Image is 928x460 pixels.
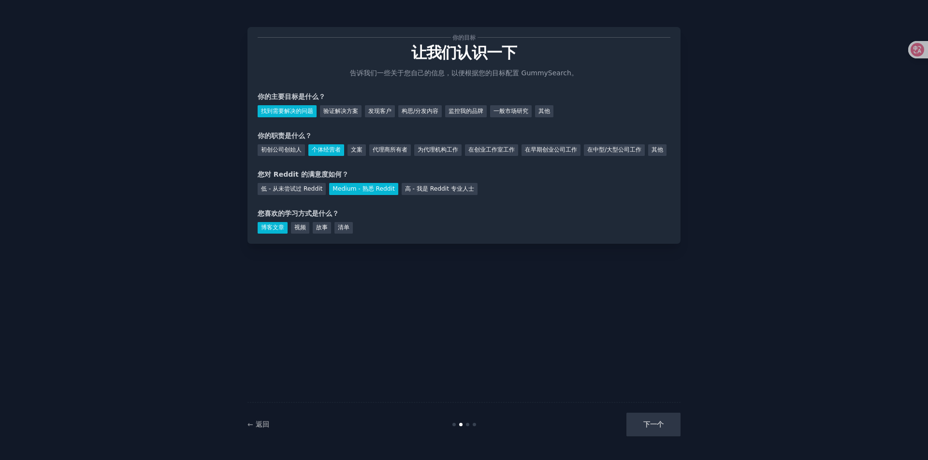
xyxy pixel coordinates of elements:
font: 找到需要解决的问题 [261,108,313,114]
font: 其他 [652,146,663,153]
font: 故事 [316,224,328,231]
font: 一般市场研究 [493,108,528,114]
font: 文案 [351,146,362,153]
font: 清单 [338,224,349,231]
font: 博客文章 [261,224,284,231]
font: 验证解决方案 [323,108,358,114]
font: 视频 [294,224,306,231]
font: 监控我的品牌 [449,108,483,114]
a: ← 返回 [247,420,269,428]
font: 初创公司创始人 [261,146,302,153]
font: 发现客户 [368,108,391,114]
font: 构思/分发内容 [402,108,438,114]
font: 个体经营者 [312,146,341,153]
font: 让我们认识一下 [411,44,517,61]
font: 在中型/大型公司工作 [587,146,641,153]
font: 在创业工作室工作 [468,146,515,153]
font: 你的主要目标是什么？ [258,93,325,100]
font: 低 - 从未尝试过 Reddit [261,185,322,192]
font: 你的目标 [452,34,476,41]
font: 在早期创业公司工作 [525,146,577,153]
font: 您喜欢的学习方式是什么？ [258,209,339,217]
font: 你的职责是什么？ [258,132,312,139]
font: 告诉我们一些关于您自己的信息，以便根据您的目标配置 GummySearch。 [350,69,578,77]
font: Medium - 熟悉 Reddit [333,185,394,192]
font: 您对 Reddit 的满意度如何？ [258,170,348,178]
font: 其他 [538,108,550,114]
font: 为代理机构工作 [418,146,458,153]
font: 代理商所有者 [373,146,407,153]
font: 高 - 我是 Reddit 专业人士 [405,185,474,192]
